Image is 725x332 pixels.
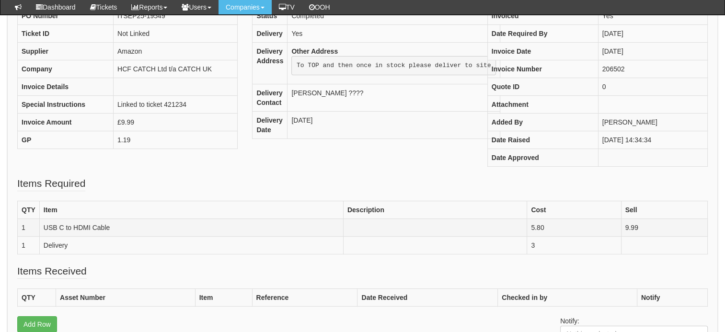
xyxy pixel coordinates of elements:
[17,176,85,191] legend: Items Required
[253,7,288,25] th: Status
[39,201,343,219] th: Item
[357,289,498,307] th: Date Received
[598,25,707,43] td: [DATE]
[487,96,598,114] th: Attachment
[487,131,598,149] th: Date Raised
[291,47,338,55] b: Other Address
[253,111,288,138] th: Delivery Date
[527,201,621,219] th: Cost
[253,25,288,43] th: Delivery
[598,43,707,60] td: [DATE]
[18,7,114,25] th: PO Number
[114,43,238,60] td: Amazon
[114,60,238,78] td: HCF CATCH Ltd t/a CATCH UK
[18,219,40,237] td: 1
[18,78,114,96] th: Invoice Details
[487,78,598,96] th: Quote ID
[18,237,40,254] td: 1
[195,289,252,307] th: Item
[487,7,598,25] th: Invoiced
[487,60,598,78] th: Invoice Number
[598,114,707,131] td: [PERSON_NAME]
[252,289,357,307] th: Reference
[527,237,621,254] td: 3
[39,237,343,254] td: Delivery
[598,78,707,96] td: 0
[598,7,707,25] td: Yes
[18,131,114,149] th: GP
[527,219,621,237] td: 5.80
[288,111,500,138] td: [DATE]
[56,289,196,307] th: Asset Number
[18,25,114,43] th: Ticket ID
[18,96,114,114] th: Special Instructions
[18,289,56,307] th: QTY
[498,289,637,307] th: Checked in by
[487,25,598,43] th: Date Required By
[253,43,288,84] th: Delivery Address
[343,201,527,219] th: Description
[487,43,598,60] th: Invoice Date
[288,84,500,111] td: [PERSON_NAME] ????
[18,201,40,219] th: QTY
[18,43,114,60] th: Supplier
[487,149,598,167] th: Date Approved
[114,25,238,43] td: Not Linked
[18,60,114,78] th: Company
[114,131,238,149] td: 1.19
[288,25,500,43] td: Yes
[621,201,707,219] th: Sell
[253,84,288,111] th: Delivery Contact
[114,96,238,114] td: Linked to ticket 421234
[288,7,500,25] td: Completed
[114,7,238,25] td: ITSEP25-19549
[18,114,114,131] th: Invoice Amount
[487,114,598,131] th: Added By
[637,289,707,307] th: Notify
[598,131,707,149] td: [DATE] 14:34:34
[621,219,707,237] td: 9.99
[39,219,343,237] td: USB C to HDMI Cable
[598,60,707,78] td: 206502
[114,114,238,131] td: £9.99
[17,264,87,279] legend: Items Received
[291,56,496,75] pre: To TOP and then once in stock please deliver to site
